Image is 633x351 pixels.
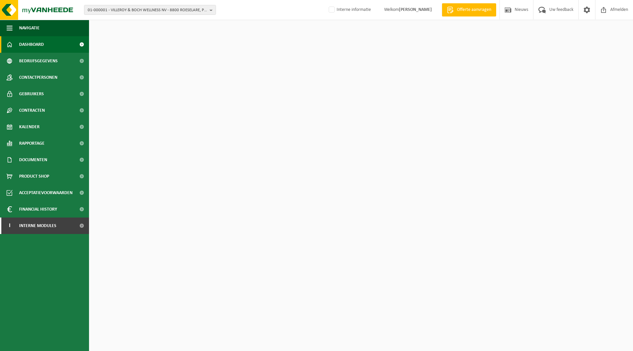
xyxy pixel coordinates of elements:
a: Offerte aanvragen [442,3,496,16]
span: Documenten [19,152,47,168]
label: Interne informatie [327,5,371,15]
span: Interne modules [19,218,56,234]
span: Rapportage [19,135,45,152]
span: I [7,218,13,234]
span: Navigatie [19,20,40,36]
strong: [PERSON_NAME] [399,7,432,12]
span: 01-000001 - VILLEROY & BOCH WELLNESS NV - 8800 ROESELARE, POPULIERSTRAAT 1 [88,5,207,15]
span: Contracten [19,102,45,119]
span: Kalender [19,119,40,135]
button: 01-000001 - VILLEROY & BOCH WELLNESS NV - 8800 ROESELARE, POPULIERSTRAAT 1 [84,5,216,15]
span: Product Shop [19,168,49,185]
span: Dashboard [19,36,44,53]
span: Gebruikers [19,86,44,102]
span: Acceptatievoorwaarden [19,185,73,201]
span: Financial History [19,201,57,218]
span: Offerte aanvragen [455,7,493,13]
span: Bedrijfsgegevens [19,53,58,69]
span: Contactpersonen [19,69,57,86]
